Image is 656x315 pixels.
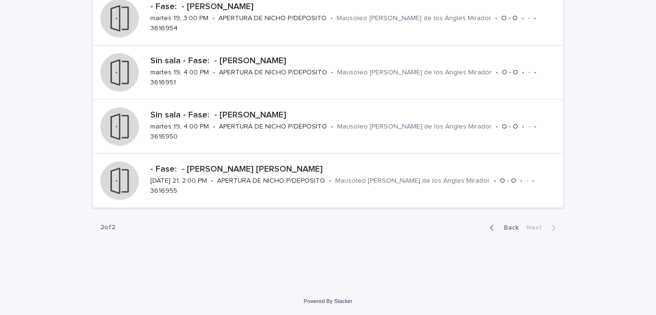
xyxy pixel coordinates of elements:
p: • [534,123,536,131]
span: Back [498,224,519,231]
p: • [329,177,331,185]
p: Mausoleo [PERSON_NAME] de los Ángles Mirador [335,177,490,185]
button: Back [482,223,522,232]
p: O - O [502,69,518,77]
p: - Fase: - [PERSON_NAME] [PERSON_NAME] [150,164,559,175]
p: • [211,177,213,185]
p: • [331,123,333,131]
p: 2 of 2 [93,216,123,239]
p: martes 19, 4:00 PM [150,123,209,131]
p: 3616955 [150,187,177,195]
p: • [213,123,215,131]
p: • [496,69,498,77]
button: Next [522,223,563,232]
p: 3616954 [150,24,178,33]
p: APERTURA DE NICHO P/DEPOSITO [217,177,325,185]
p: • [522,14,524,23]
p: Mausoleo [PERSON_NAME] de los Ángles Mirador [337,69,492,77]
p: martes 19, 4:00 PM [150,69,209,77]
p: APERTURA DE NICHO P/DEPOSITO [219,14,327,23]
p: • [330,14,333,23]
p: APERTURA DE NICHO P/DEPOSITO [219,123,327,131]
p: • [212,14,215,23]
p: - [528,123,530,131]
p: 3616950 [150,133,178,141]
p: Sin sala - Fase: - [PERSON_NAME] [150,56,559,67]
a: Powered By Stacker [304,298,352,304]
p: [DATE] 21, 2:00 PM [150,177,207,185]
a: Sin sala - Fase: - [PERSON_NAME]martes 19, 4:00 PM•APERTURA DE NICHO P/DEPOSITO•Mausoleo [PERSON_... [93,100,563,154]
p: • [494,177,496,185]
p: O - O [502,123,518,131]
p: • [522,123,524,131]
p: • [496,123,498,131]
p: martes 19, 3:00 PM [150,14,208,23]
p: 3616951 [150,79,176,87]
p: APERTURA DE NICHO P/DEPOSITO [219,69,327,77]
a: Sin sala - Fase: - [PERSON_NAME]martes 19, 4:00 PM•APERTURA DE NICHO P/DEPOSITO•Mausoleo [PERSON_... [93,46,563,100]
p: O - O [501,14,518,23]
a: - Fase: - [PERSON_NAME] [PERSON_NAME][DATE] 21, 2:00 PM•APERTURA DE NICHO P/DEPOSITO•Mausoleo [PE... [93,154,563,208]
p: - Fase: - [PERSON_NAME] [150,2,559,12]
p: • [522,69,524,77]
p: • [495,14,498,23]
p: Mausoleo [PERSON_NAME] de los Ángles Mirador [337,14,491,23]
span: Next [526,224,547,231]
p: O - O [500,177,516,185]
p: • [331,69,333,77]
p: • [534,14,536,23]
p: • [520,177,522,185]
p: Mausoleo [PERSON_NAME] de los Ángles Mirador [337,123,492,131]
p: • [213,69,215,77]
p: • [532,177,535,185]
p: - [528,14,530,23]
p: • [534,69,536,77]
p: - [528,69,530,77]
p: - [526,177,528,185]
p: Sin sala - Fase: - [PERSON_NAME] [150,110,559,121]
